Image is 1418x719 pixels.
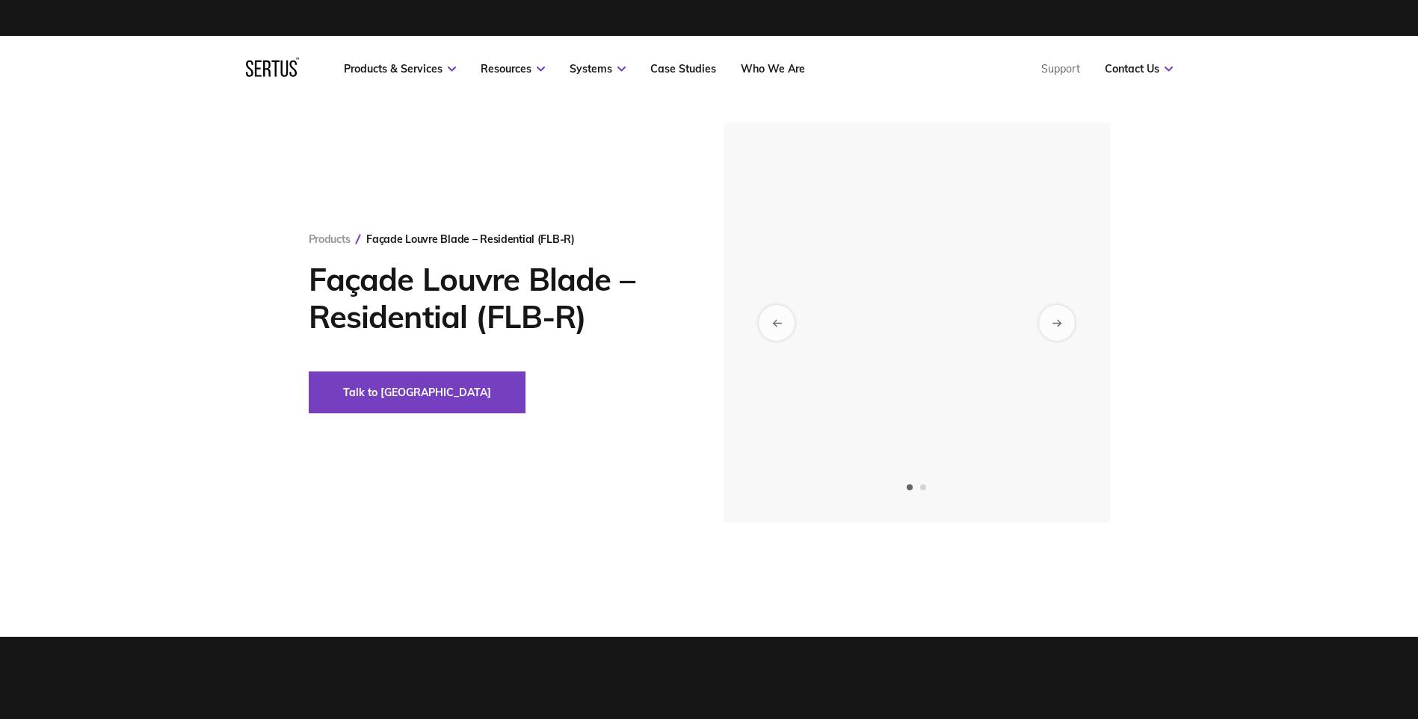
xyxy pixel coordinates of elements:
a: Products & Services [344,62,456,75]
span: Go to slide 2 [920,484,926,490]
button: Talk to [GEOGRAPHIC_DATA] [309,371,525,413]
div: Previous slide [759,305,795,341]
h1: Façade Louvre Blade – Residential (FLB-R) [309,261,679,336]
div: Next slide [1039,305,1075,341]
a: Contact Us [1105,62,1173,75]
a: Support [1041,62,1080,75]
a: Resources [481,62,545,75]
a: Systems [570,62,626,75]
a: Who We Are [741,62,805,75]
a: Case Studies [650,62,716,75]
a: Products [309,232,351,246]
